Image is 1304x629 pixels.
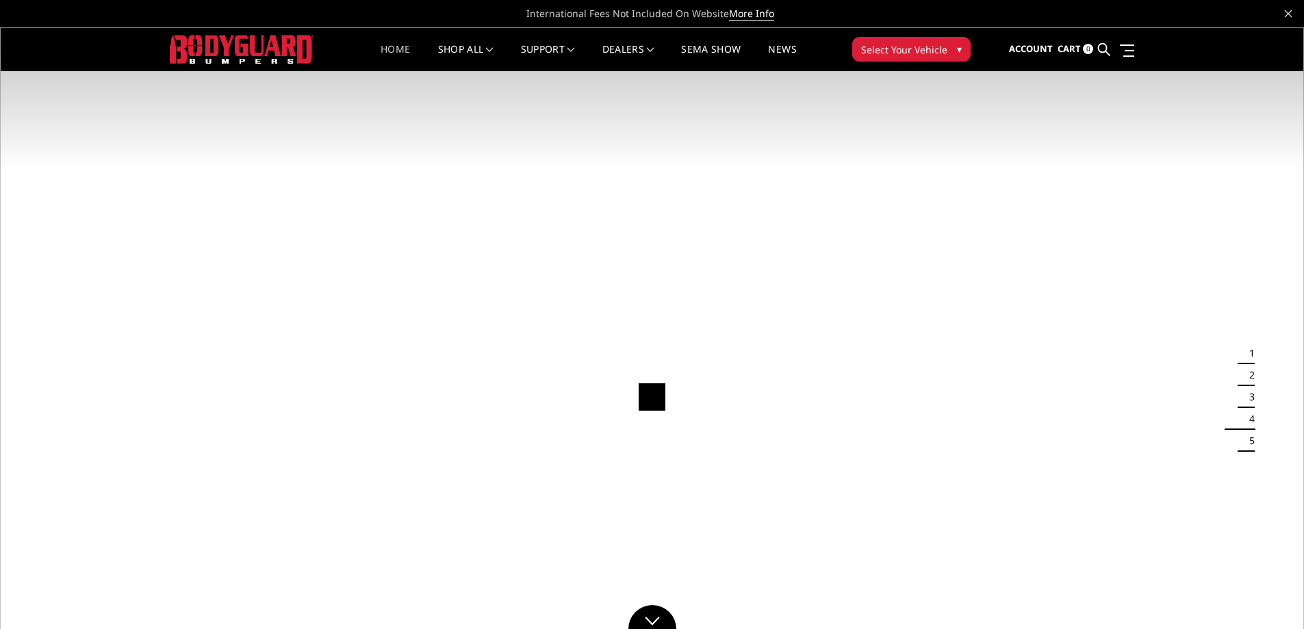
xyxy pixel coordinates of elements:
a: Cart 0 [1058,31,1093,68]
button: Select Your Vehicle [852,37,971,62]
a: Support [521,44,575,71]
span: Cart [1058,42,1081,55]
a: shop all [438,44,494,71]
span: Account [1009,42,1053,55]
button: 1 of 5 [1241,342,1255,364]
img: BODYGUARD BUMPERS [170,35,314,63]
a: SEMA Show [681,44,741,71]
a: More Info [729,7,774,21]
a: News [768,44,796,71]
iframe: Chat Widget [1236,563,1304,629]
button: 5 of 5 [1241,430,1255,452]
button: 2 of 5 [1241,364,1255,386]
span: ▾ [957,42,962,56]
button: 3 of 5 [1241,386,1255,408]
a: Account [1009,31,1053,68]
a: Dealers [602,44,654,71]
a: Home [381,44,410,71]
span: 0 [1083,44,1093,54]
span: Select Your Vehicle [861,42,947,57]
a: Click to Down [628,605,676,629]
button: 4 of 5 [1241,408,1255,430]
